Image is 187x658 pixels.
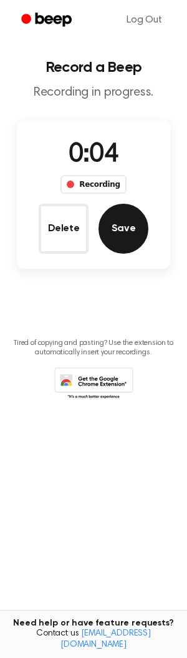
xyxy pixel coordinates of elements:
span: Contact us [7,629,180,651]
a: Beep [12,8,83,32]
a: Log Out [114,5,175,35]
p: Tired of copying and pasting? Use the extension to automatically insert your recordings. [10,339,177,357]
p: Recording in progress. [10,85,177,101]
button: Save Audio Record [98,204,148,254]
button: Delete Audio Record [39,204,89,254]
span: 0:04 [69,142,118,168]
h1: Record a Beep [10,60,177,75]
div: Recording [60,175,126,194]
a: [EMAIL_ADDRESS][DOMAIN_NAME] [60,629,151,649]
